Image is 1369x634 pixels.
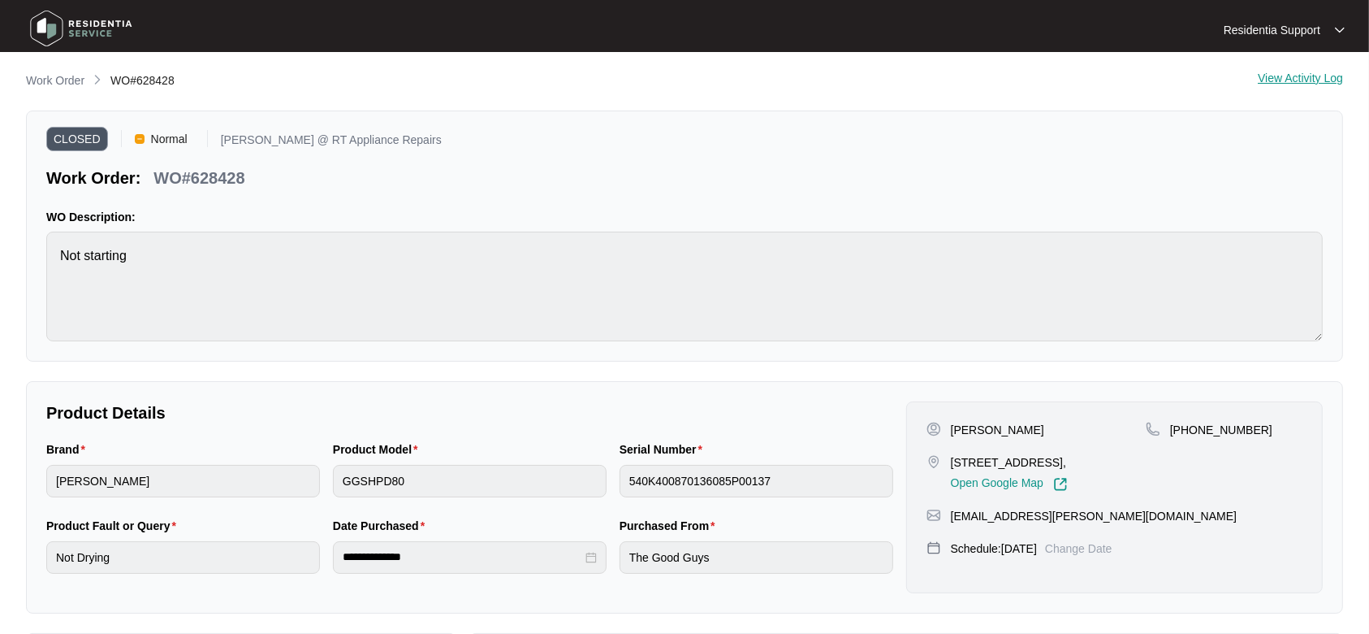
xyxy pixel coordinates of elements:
p: Work Order [26,72,84,89]
p: [EMAIL_ADDRESS][PERSON_NAME][DOMAIN_NAME] [951,508,1237,524]
p: Schedule: [DATE] [951,541,1037,557]
p: Change Date [1045,541,1112,557]
p: WO#628428 [153,167,244,189]
p: Product Details [46,402,893,424]
img: map-pin [926,454,941,469]
input: Serial Number [620,465,893,497]
label: Purchased From [620,518,722,534]
input: Purchased From [620,541,893,574]
img: chevron-right [91,73,104,86]
p: [PERSON_NAME] [951,422,1044,438]
img: Link-External [1053,477,1068,492]
label: Serial Number [620,441,709,458]
p: Work Order: [46,167,140,189]
input: Product Fault or Query [46,541,320,574]
span: WO#628428 [110,74,175,87]
img: residentia service logo [24,4,138,53]
img: map-pin [1146,422,1160,436]
label: Brand [46,441,92,458]
div: View Activity Log [1258,72,1343,91]
label: Product Fault or Query [46,518,183,534]
p: [PHONE_NUMBER] [1170,422,1272,438]
p: [STREET_ADDRESS], [951,454,1068,471]
input: Brand [46,465,320,497]
p: [PERSON_NAME] @ RT Appliance Repairs [221,134,442,151]
img: Vercel Logo [135,134,145,144]
span: Normal [145,127,194,151]
a: Work Order [23,72,88,90]
p: Residentia Support [1224,22,1320,38]
img: map-pin [926,508,941,523]
input: Date Purchased [343,549,582,566]
img: map-pin [926,541,941,555]
p: WO Description: [46,209,1323,225]
img: user-pin [926,422,941,436]
label: Date Purchased [333,518,431,534]
img: dropdown arrow [1335,26,1345,34]
textarea: Not starting [46,232,1323,341]
a: Open Google Map [951,477,1068,492]
input: Product Model [333,465,607,497]
span: CLOSED [46,127,108,151]
label: Product Model [333,441,425,458]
